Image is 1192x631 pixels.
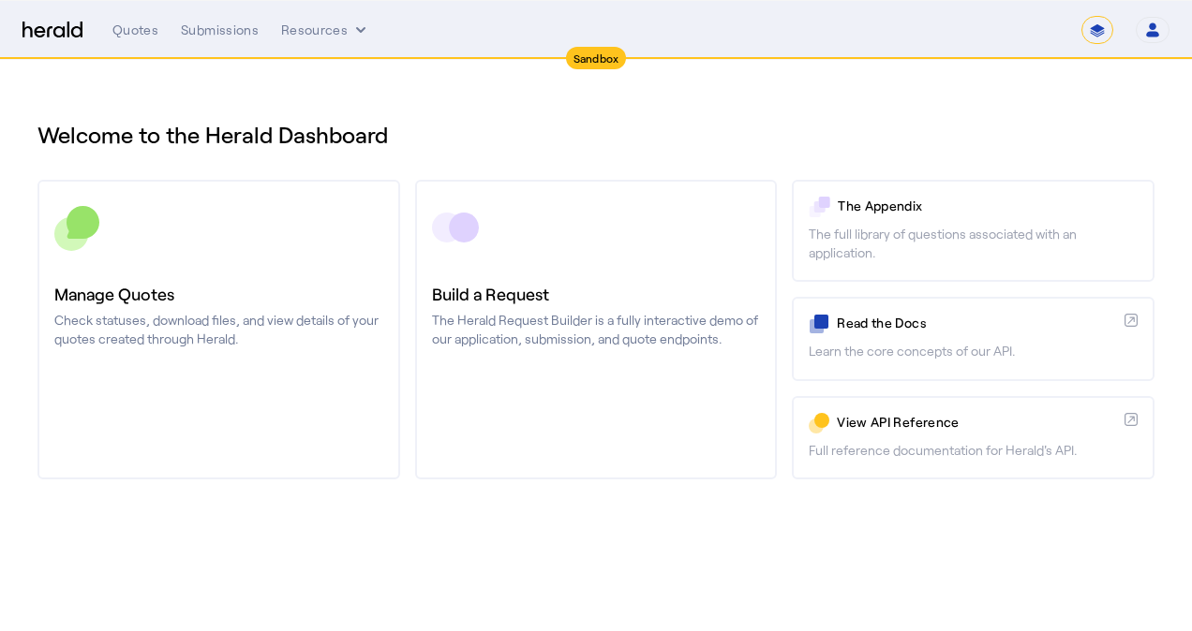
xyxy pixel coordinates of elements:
[37,120,1155,150] h1: Welcome to the Herald Dashboard
[838,197,1138,215] p: The Appendix
[281,21,370,39] button: Resources dropdown menu
[566,47,627,69] div: Sandbox
[181,21,259,39] div: Submissions
[792,396,1155,479] a: View API ReferenceFull reference documentation for Herald's API.
[792,297,1155,380] a: Read the DocsLearn the core concepts of our API.
[432,281,761,307] h3: Build a Request
[54,311,383,348] p: Check statuses, download files, and view details of your quotes created through Herald.
[792,180,1155,282] a: The AppendixThe full library of questions associated with an application.
[54,281,383,307] h3: Manage Quotes
[112,21,158,39] div: Quotes
[415,180,778,479] a: Build a RequestThe Herald Request Builder is a fully interactive demo of our application, submiss...
[37,180,400,479] a: Manage QuotesCheck statuses, download files, and view details of your quotes created through Herald.
[809,342,1138,360] p: Learn the core concepts of our API.
[809,441,1138,460] p: Full reference documentation for Herald's API.
[22,22,82,39] img: Herald Logo
[837,413,1117,432] p: View API Reference
[837,314,1117,332] p: Read the Docs
[432,311,761,348] p: The Herald Request Builder is a fully interactive demo of our application, submission, and quote ...
[809,225,1138,262] p: The full library of questions associated with an application.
